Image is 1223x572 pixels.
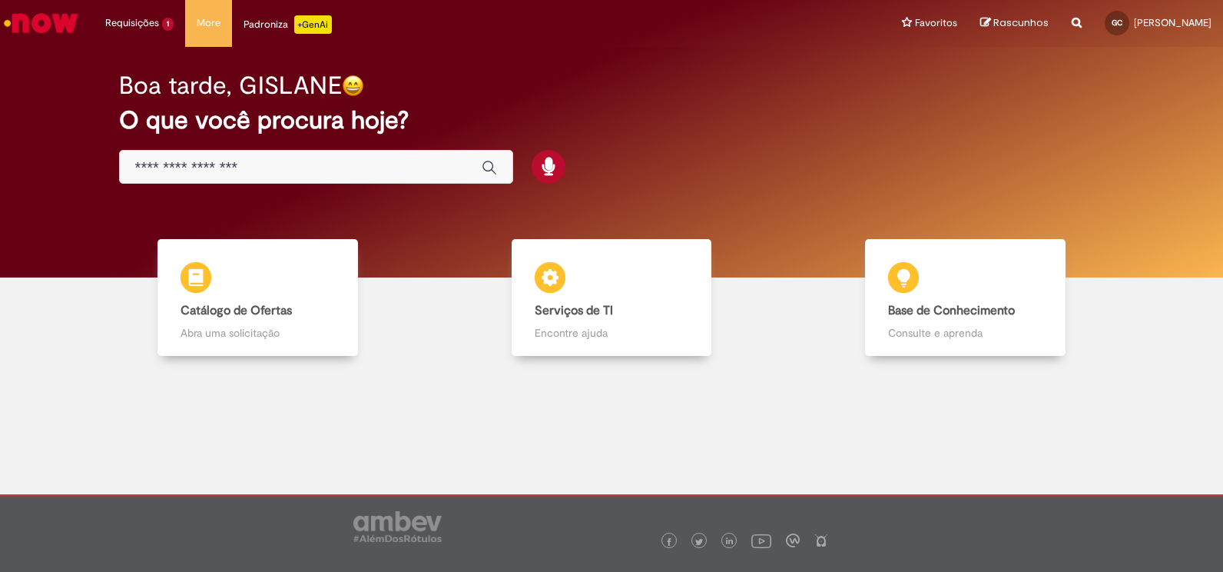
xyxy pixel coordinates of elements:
a: Rascunhos [980,16,1049,31]
span: More [197,15,220,31]
span: GC [1112,18,1122,28]
p: +GenAi [294,15,332,34]
img: logo_footer_youtube.png [751,530,771,550]
img: logo_footer_facebook.png [665,538,673,546]
b: Serviços de TI [535,303,613,318]
img: logo_footer_linkedin.png [726,537,734,547]
img: happy-face.png [342,75,364,97]
p: Encontre ajuda [535,325,688,341]
b: Base de Conhecimento [888,303,1015,318]
span: Requisições [105,15,159,31]
img: logo_footer_ambev_rotulo_gray.png [353,511,442,542]
h2: O que você procura hoje? [119,107,1105,134]
img: logo_footer_twitter.png [695,538,703,546]
span: Favoritos [915,15,957,31]
img: logo_footer_workplace.png [786,534,800,547]
b: Catálogo de Ofertas [181,303,292,318]
div: Padroniza [244,15,332,34]
img: logo_footer_naosei.png [814,534,828,547]
span: Rascunhos [993,15,1049,30]
a: Base de Conhecimento Consulte e aprenda [788,239,1142,357]
a: Catálogo de Ofertas Abra uma solicitação [81,239,435,357]
span: 1 [162,18,174,31]
p: Abra uma solicitação [181,325,334,341]
p: Consulte e aprenda [888,325,1042,341]
span: [PERSON_NAME] [1134,16,1211,29]
a: Serviços de TI Encontre ajuda [435,239,789,357]
h2: Boa tarde, GISLANE [119,72,342,99]
img: ServiceNow [2,8,81,38]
